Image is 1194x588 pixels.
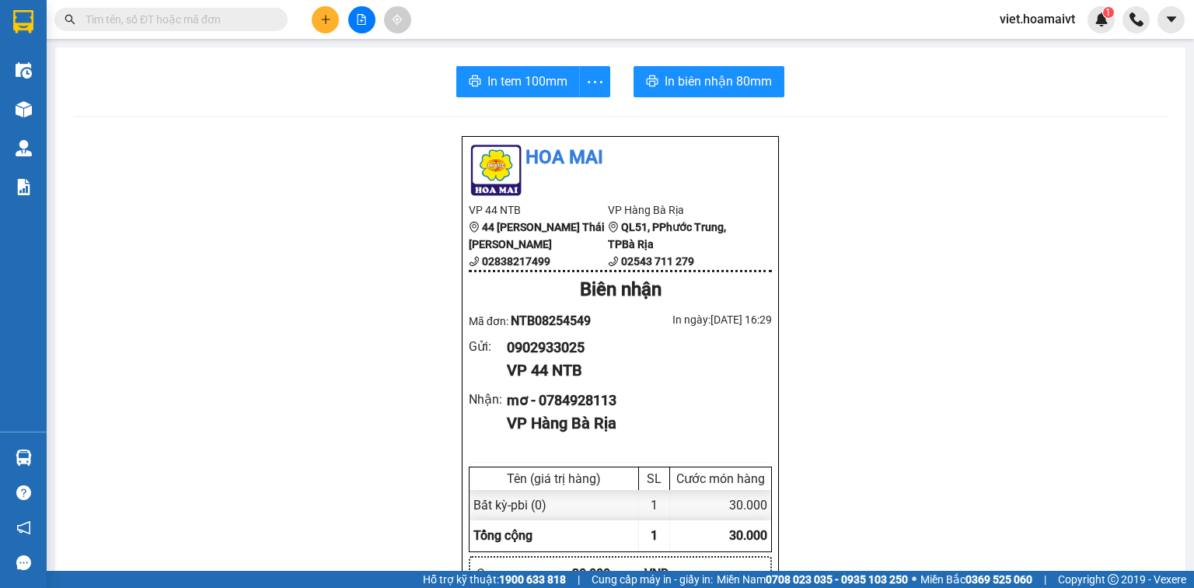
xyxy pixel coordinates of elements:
b: 44 [PERSON_NAME] Thái [PERSON_NAME] [469,221,605,250]
span: search [65,14,75,25]
span: Miền Nam [717,571,908,588]
b: QL51, PPhước Trung, TPBà Rịa [608,221,726,250]
button: more [579,66,610,97]
img: solution-icon [16,179,32,195]
img: phone-icon [1129,12,1143,26]
span: ⚪️ [912,576,916,583]
div: Mã đơn: [469,311,620,331]
div: Nhận : [469,390,507,409]
button: file-add [348,6,375,33]
button: printerIn biên nhận 80mm [634,66,784,97]
span: message [16,555,31,570]
div: SL [643,471,665,486]
button: printerIn tem 100mm [456,66,580,97]
span: Cung cấp máy in - giấy in: [592,571,713,588]
div: Gửi : [469,337,507,356]
b: 02838217499 [482,255,550,268]
span: phone [608,256,619,267]
strong: 0708 023 035 - 0935 103 250 [766,573,908,586]
span: environment [469,222,480,233]
span: viet.hoamaivt [987,9,1088,29]
div: 0902933025 [507,337,759,359]
span: 1 [651,528,658,543]
div: 30.000 [670,490,771,520]
img: warehouse-icon [16,62,32,79]
button: plus [312,6,339,33]
div: C : [477,564,572,583]
span: aim [392,14,403,25]
strong: 0369 525 060 [965,573,1032,586]
img: logo.jpg [469,143,523,198]
div: VND [644,564,717,583]
input: Tìm tên, số ĐT hoặc mã đơn [86,11,269,28]
img: warehouse-icon [16,140,32,156]
li: VP 44 NTB [469,201,608,219]
div: Tên (giá trị hàng) [473,471,634,486]
span: | [1044,571,1046,588]
div: Biên nhận [469,275,772,305]
span: printer [469,75,481,89]
span: Hỗ trợ kỹ thuật: [423,571,566,588]
span: Tổng cộng [473,528,532,543]
img: logo-vxr [13,10,33,33]
span: plus [320,14,331,25]
div: 30.000 [572,564,644,583]
span: caret-down [1164,12,1178,26]
span: phone [469,256,480,267]
span: environment [608,222,619,233]
span: copyright [1108,574,1119,585]
div: VP 44 NTB [507,359,759,383]
span: Miền Bắc [920,571,1032,588]
span: more [580,72,609,92]
div: In ngày: [DATE] 16:29 [620,311,772,328]
span: file-add [356,14,367,25]
span: 30.000 [729,528,767,543]
img: warehouse-icon [16,450,32,466]
button: caret-down [1157,6,1185,33]
span: | [578,571,580,588]
span: Bất kỳ - pbi (0) [473,498,546,513]
div: VP Hàng Bà Rịa [507,411,759,436]
span: In biên nhận 80mm [665,72,772,91]
b: 02543 711 279 [621,255,694,268]
strong: 1900 633 818 [499,573,566,586]
div: 1 [639,490,670,520]
div: mơ - 0784928113 [507,390,759,411]
span: NTB08254549 [511,313,591,328]
img: warehouse-icon [16,101,32,117]
button: aim [384,6,411,33]
span: question-circle [16,485,31,500]
span: In tem 100mm [487,72,567,91]
li: VP Hàng Bà Rịa [608,201,747,219]
span: printer [646,75,658,89]
sup: 1 [1103,7,1114,18]
div: Cước món hàng [674,471,767,486]
img: icon-new-feature [1094,12,1108,26]
li: Hoa Mai [469,143,772,173]
span: 1 [1105,7,1111,18]
span: notification [16,520,31,535]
